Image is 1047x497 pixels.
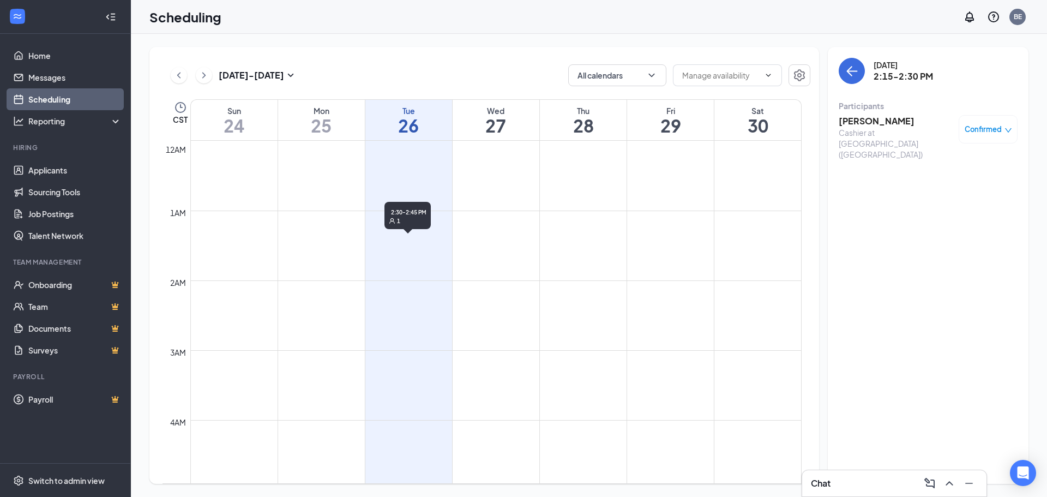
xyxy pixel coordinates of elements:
[105,11,116,22] svg: Collapse
[960,475,978,492] button: Minimize
[284,69,297,82] svg: SmallChevronDown
[173,69,184,82] svg: ChevronLeft
[963,10,976,23] svg: Notifications
[13,116,24,127] svg: Analysis
[839,115,953,127] h3: [PERSON_NAME]
[28,296,122,318] a: TeamCrown
[12,11,23,22] svg: WorkstreamLogo
[397,217,400,225] span: 1
[171,67,187,83] button: ChevronLeft
[921,475,938,492] button: ComposeMessage
[962,477,976,490] svg: Minimize
[168,346,188,358] div: 3am
[627,116,714,135] h1: 29
[28,45,122,67] a: Home
[874,59,933,70] div: [DATE]
[28,225,122,247] a: Talent Network
[682,69,760,81] input: Manage availability
[28,339,122,361] a: SurveysCrown
[923,477,936,490] svg: ComposeMessage
[1004,127,1012,134] span: down
[1010,460,1036,486] div: Open Intercom Messenger
[789,64,810,86] button: Settings
[389,218,395,224] svg: User
[191,105,278,116] div: Sun
[453,116,539,135] h1: 27
[28,116,122,127] div: Reporting
[198,69,209,82] svg: ChevronRight
[13,372,119,381] div: Payroll
[1014,12,1022,21] div: BE
[28,67,122,88] a: Messages
[196,67,212,83] button: ChevronRight
[174,101,187,114] svg: Clock
[28,318,122,339] a: DocumentsCrown
[839,127,953,160] div: Cashier at [GEOGRAPHIC_DATA] ([GEOGRAPHIC_DATA])
[839,100,1018,111] div: Participants
[627,105,714,116] div: Fri
[389,206,426,217] span: 2:30-2:45 PM
[28,475,105,486] div: Switch to admin view
[28,181,122,203] a: Sourcing Tools
[764,71,773,80] svg: ChevronDown
[365,100,452,140] a: August 26, 2025
[987,10,1000,23] svg: QuestionInfo
[839,58,865,84] button: back-button
[540,100,627,140] a: August 28, 2025
[646,70,657,81] svg: ChevronDown
[845,64,858,77] svg: ArrowLeft
[811,477,831,489] h3: Chat
[278,116,365,135] h1: 25
[219,69,284,81] h3: [DATE] - [DATE]
[13,258,119,267] div: Team Management
[793,69,806,82] svg: Settings
[278,105,365,116] div: Mon
[173,114,188,125] span: CST
[714,105,801,116] div: Sat
[191,100,278,140] a: August 24, 2025
[540,116,627,135] h1: 28
[714,116,801,135] h1: 30
[28,203,122,225] a: Job Postings
[965,124,1002,135] span: Confirmed
[149,8,221,26] h1: Scheduling
[874,70,933,82] h3: 2:15-2:30 PM
[164,143,188,155] div: 12am
[540,105,627,116] div: Thu
[943,477,956,490] svg: ChevronUp
[28,159,122,181] a: Applicants
[168,207,188,219] div: 1am
[453,100,539,140] a: August 27, 2025
[278,100,365,140] a: August 25, 2025
[365,116,452,135] h1: 26
[191,116,278,135] h1: 24
[168,416,188,428] div: 4am
[28,274,122,296] a: OnboardingCrown
[365,105,452,116] div: Tue
[568,64,666,86] button: All calendarsChevronDown
[28,388,122,410] a: PayrollCrown
[627,100,714,140] a: August 29, 2025
[168,277,188,289] div: 2am
[13,143,119,152] div: Hiring
[453,105,539,116] div: Wed
[28,88,122,110] a: Scheduling
[714,100,801,140] a: August 30, 2025
[941,475,958,492] button: ChevronUp
[13,475,24,486] svg: Settings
